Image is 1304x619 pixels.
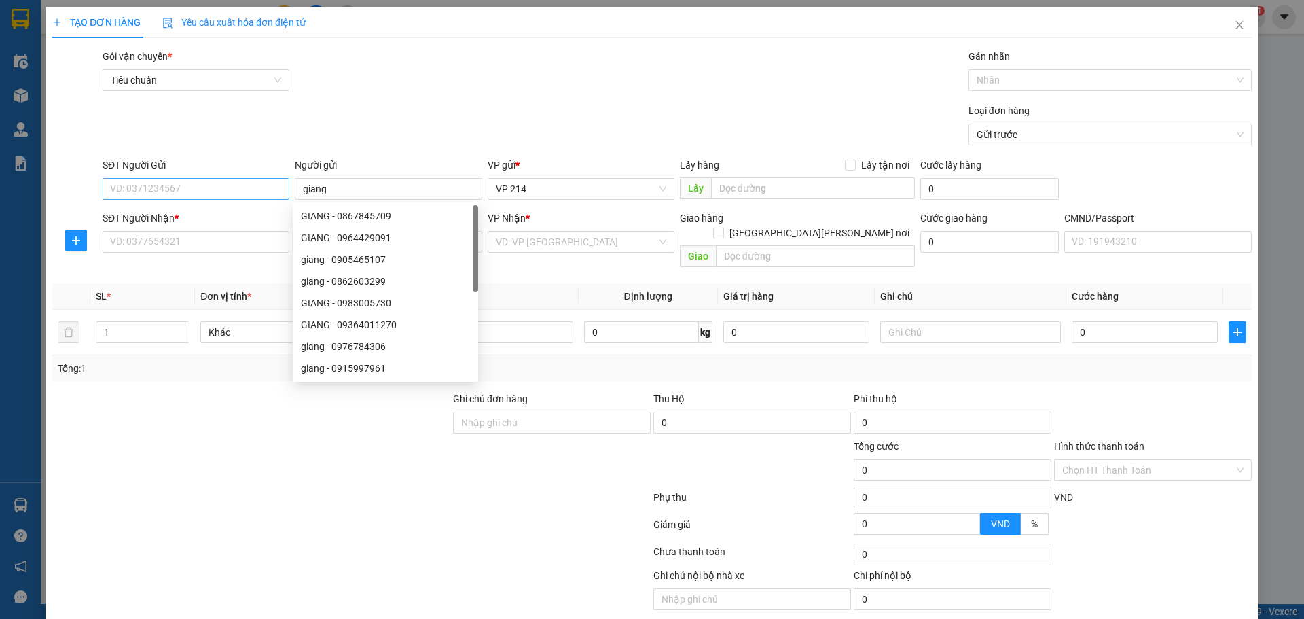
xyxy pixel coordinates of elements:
[96,291,107,302] span: SL
[488,158,674,173] div: VP gửi
[652,490,852,514] div: Phụ thu
[301,252,470,267] div: giang - 0905465107
[680,160,719,171] span: Lấy hàng
[652,544,852,568] div: Chưa thanh toán
[209,322,373,342] span: Khác
[724,226,915,241] span: [GEOGRAPHIC_DATA][PERSON_NAME] nơi
[854,568,1051,588] div: Chi phí nội bộ
[392,321,573,343] input: VD: Bàn, Ghế
[293,227,478,249] div: GIANG - 0964429091
[301,230,470,245] div: GIANG - 0964429091
[58,361,503,376] div: Tổng: 1
[680,245,716,267] span: Giao
[920,231,1059,253] input: Cước giao hàng
[854,441,899,452] span: Tổng cước
[301,339,470,354] div: giang - 0976784306
[723,291,774,302] span: Giá trị hàng
[103,51,172,62] span: Gói vận chuyển
[58,321,79,343] button: delete
[711,177,915,199] input: Dọc đường
[653,568,851,588] div: Ghi chú nội bộ nhà xe
[66,235,86,246] span: plus
[52,18,62,27] span: plus
[991,518,1010,529] span: VND
[1234,20,1245,31] span: close
[162,17,306,28] span: Yêu cầu xuất hóa đơn điện tử
[453,412,651,434] input: Ghi chú đơn hàng
[301,361,470,376] div: giang - 0915997961
[854,391,1051,412] div: Phí thu hộ
[652,517,852,541] div: Giảm giá
[103,158,289,173] div: SĐT Người Gửi
[496,179,666,199] span: VP 214
[1064,211,1251,226] div: CMND/Passport
[680,177,711,199] span: Lấy
[875,283,1066,310] th: Ghi chú
[968,51,1010,62] label: Gán nhãn
[295,158,482,173] div: Người gửi
[624,291,672,302] span: Định lượng
[293,249,478,270] div: giang - 0905465107
[293,314,478,336] div: GIANG - 09364011270
[293,357,478,379] div: giang - 0915997961
[1229,327,1246,338] span: plus
[716,245,915,267] input: Dọc đường
[1031,518,1038,529] span: %
[977,124,1244,145] span: Gửi trước
[968,105,1030,116] label: Loại đơn hàng
[301,274,470,289] div: giang - 0862603299
[65,230,87,251] button: plus
[1229,321,1246,343] button: plus
[920,213,988,224] label: Cước giao hàng
[699,321,712,343] span: kg
[1054,441,1144,452] label: Hình thức thanh toán
[52,17,141,28] span: TẠO ĐƠN HÀNG
[920,178,1059,200] input: Cước lấy hàng
[293,292,478,314] div: GIANG - 0983005730
[301,209,470,224] div: GIANG - 0867845709
[293,336,478,357] div: giang - 0976784306
[856,158,915,173] span: Lấy tận nơi
[653,393,685,404] span: Thu Hộ
[293,270,478,292] div: giang - 0862603299
[200,291,251,302] span: Đơn vị tính
[103,211,289,226] div: SĐT Người Nhận
[920,160,981,171] label: Cước lấy hàng
[1054,492,1073,503] span: VND
[301,296,470,311] div: GIANG - 0983005730
[680,213,723,224] span: Giao hàng
[301,317,470,332] div: GIANG - 09364011270
[880,321,1061,343] input: Ghi Chú
[162,18,173,29] img: icon
[453,393,528,404] label: Ghi chú đơn hàng
[1072,291,1119,302] span: Cước hàng
[1220,7,1258,45] button: Close
[723,321,869,343] input: 0
[111,70,281,90] span: Tiêu chuẩn
[488,213,526,224] span: VP Nhận
[653,588,851,610] input: Nhập ghi chú
[293,205,478,227] div: GIANG - 0867845709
